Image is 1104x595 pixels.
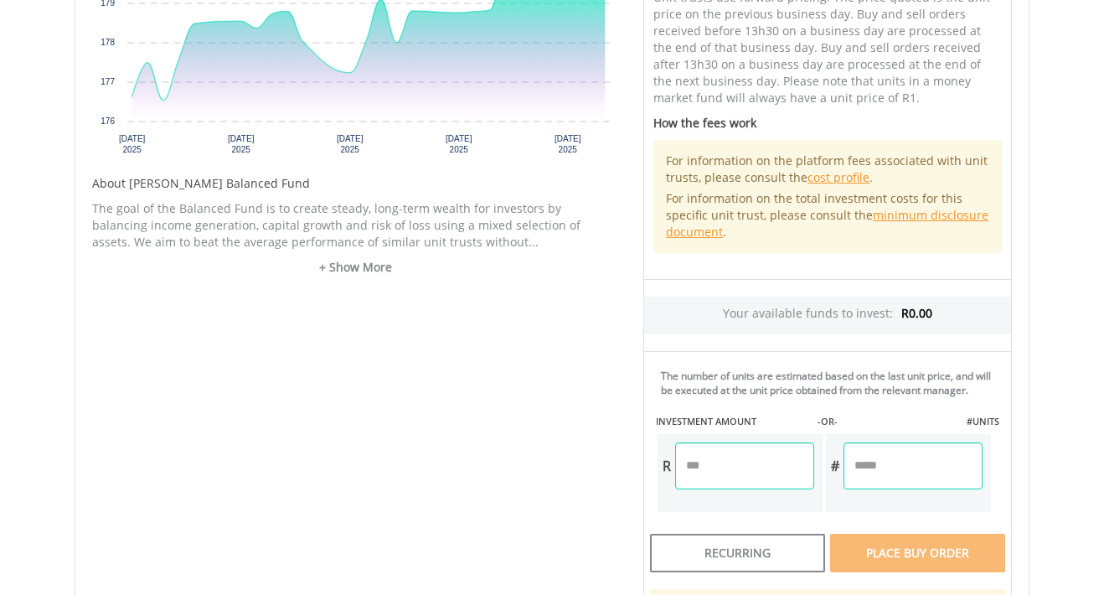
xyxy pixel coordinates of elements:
text: [DATE] 2025 [555,134,581,154]
p: For information on the total investment costs for this specific unit trust, please consult the . [666,190,989,241]
label: #UNITS [967,415,999,428]
a: cost profile [807,169,869,185]
text: [DATE] 2025 [228,134,255,154]
text: 177 [101,77,115,86]
span: R0.00 [901,305,932,321]
div: # [826,442,843,489]
div: Place Buy Order [830,534,1005,572]
div: Your available funds to invest: [644,297,1011,334]
text: 176 [101,116,115,126]
label: INVESTMENT AMOUNT [656,415,756,428]
h5: About [PERSON_NAME] Balanced Fund [92,175,618,192]
span: How the fees work [653,115,756,131]
div: Recurring [650,534,825,572]
div: R [658,442,675,489]
text: [DATE] 2025 [337,134,364,154]
a: + Show More [92,259,618,276]
text: [DATE] 2025 [446,134,472,154]
text: 178 [101,38,115,47]
p: For information on the platform fees associated with unit trusts, please consult the . [666,153,989,186]
p: The goal of the Balanced Fund is to create steady, long-term wealth for investors by balancing in... [92,200,618,251]
text: [DATE] 2025 [119,134,146,154]
label: -OR- [818,415,838,428]
a: minimum disclosure document [666,207,988,240]
div: The number of units are estimated based on the last unit price, and will be executed at the unit ... [661,369,1004,397]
